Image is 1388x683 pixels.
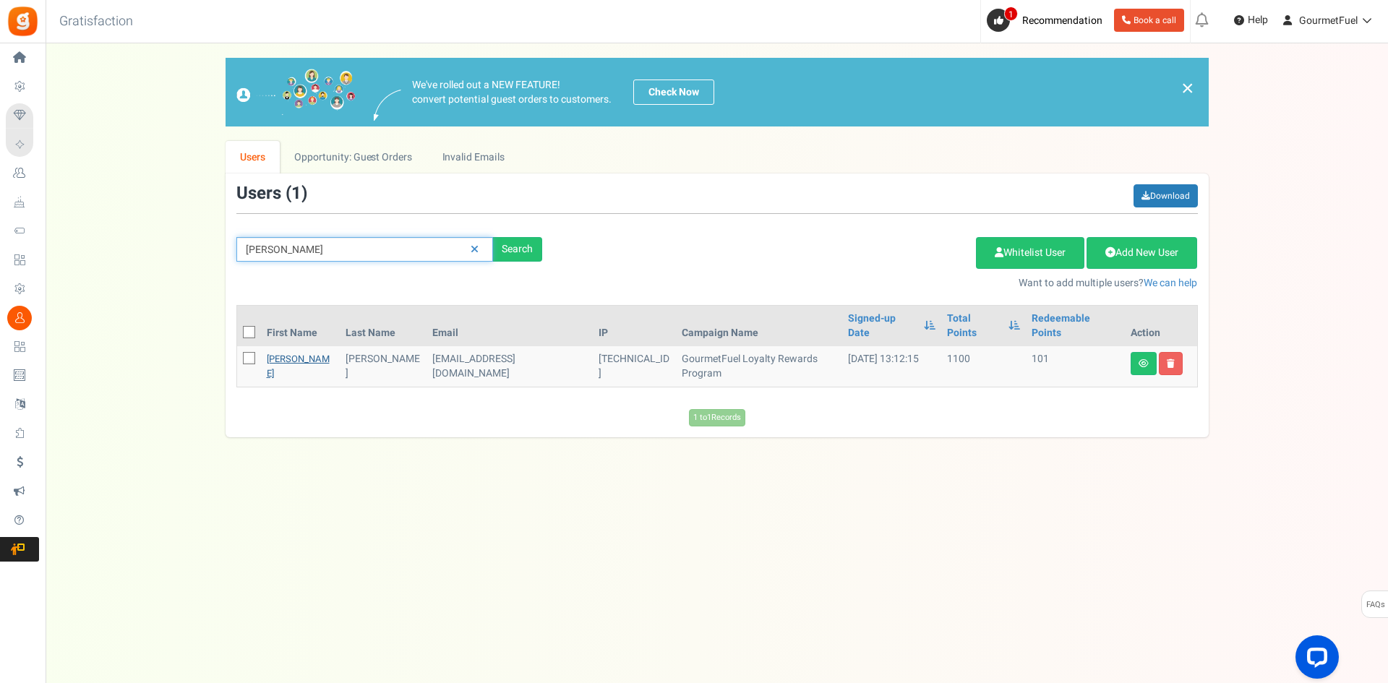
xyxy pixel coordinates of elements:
[947,312,1001,340] a: Total Points
[1228,9,1274,32] a: Help
[1244,13,1268,27] span: Help
[291,181,301,206] span: 1
[1087,237,1197,269] a: Add New User
[280,141,427,173] a: Opportunity: Guest Orders
[427,306,593,346] th: Email
[1144,275,1197,291] a: We can help
[7,5,39,38] img: Gratisfaction
[1125,306,1197,346] th: Action
[676,346,842,387] td: GourmetFuel Loyalty Rewards Program
[493,237,542,262] div: Search
[987,9,1108,32] a: 1 Recommendation
[976,237,1084,269] a: Whitelist User
[1181,80,1194,97] a: ×
[842,346,942,387] td: [DATE] 13:12:15
[236,237,493,262] input: Search by email or name
[374,90,401,121] img: images
[340,346,426,387] td: [PERSON_NAME]
[261,306,340,346] th: First Name
[676,306,842,346] th: Campaign Name
[427,346,593,387] td: [EMAIL_ADDRESS][DOMAIN_NAME]
[593,346,676,387] td: [TECHNICAL_ID]
[1004,7,1018,21] span: 1
[941,346,1025,387] td: 1100
[236,184,307,203] h3: Users ( )
[236,69,356,116] img: images
[1114,9,1184,32] a: Book a call
[340,306,426,346] th: Last Name
[43,7,149,36] h3: Gratisfaction
[1139,359,1149,368] i: View details
[412,78,612,107] p: We've rolled out a NEW FEATURE! convert potential guest orders to customers.
[1032,312,1119,340] a: Redeemable Points
[226,141,280,173] a: Users
[463,237,486,262] a: Reset
[564,276,1198,291] p: Want to add multiple users?
[427,141,519,173] a: Invalid Emails
[848,312,917,340] a: Signed-up Date
[633,80,714,105] a: Check Now
[267,352,330,380] a: [PERSON_NAME]
[1022,13,1102,28] span: Recommendation
[593,306,676,346] th: IP
[1134,184,1198,207] a: Download
[1366,591,1385,619] span: FAQs
[1299,13,1358,28] span: GourmetFuel
[1167,359,1175,368] i: Delete user
[1026,346,1125,387] td: 101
